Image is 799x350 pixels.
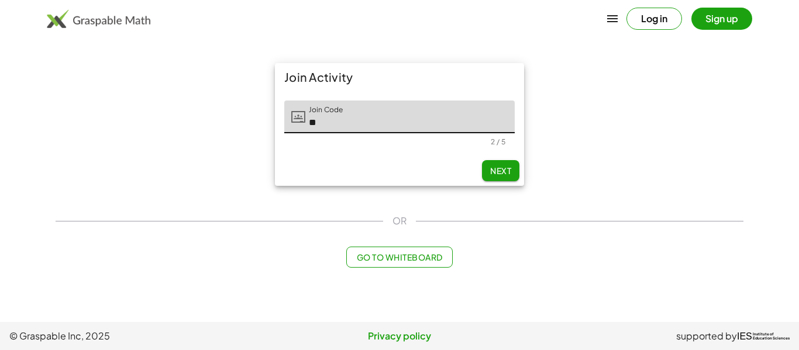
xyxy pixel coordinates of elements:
[626,8,682,30] button: Log in
[676,329,737,343] span: supported by
[346,247,452,268] button: Go to Whiteboard
[490,165,511,176] span: Next
[691,8,752,30] button: Sign up
[392,214,407,228] span: OR
[737,329,790,343] a: IESInstitute ofEducation Sciences
[270,329,530,343] a: Privacy policy
[9,329,270,343] span: © Graspable Inc, 2025
[737,331,752,342] span: IES
[753,332,790,341] span: Institute of Education Sciences
[491,137,505,146] div: 2 / 5
[356,252,442,262] span: Go to Whiteboard
[482,160,519,181] button: Next
[275,63,524,91] div: Join Activity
